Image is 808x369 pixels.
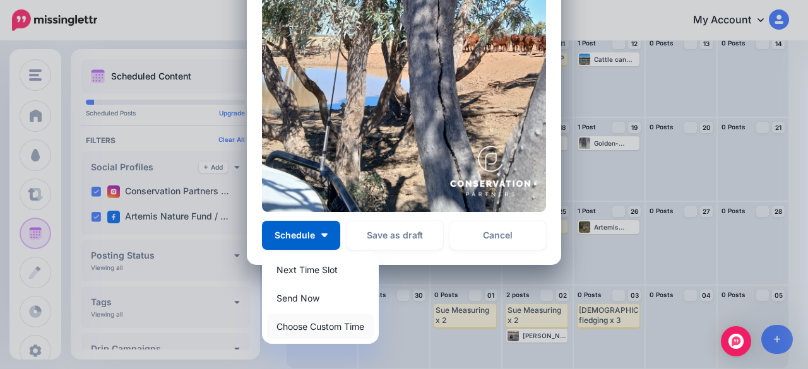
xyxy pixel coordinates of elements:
[347,221,443,250] button: Save as draft
[321,233,328,237] img: arrow-down-white.png
[275,231,315,240] span: Schedule
[721,326,751,356] div: Open Intercom Messenger
[267,286,374,310] a: Send Now
[262,252,379,344] div: Schedule
[262,221,340,250] button: Schedule
[449,221,546,250] a: Cancel
[267,257,374,282] a: Next Time Slot
[267,314,374,339] a: Choose Custom Time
